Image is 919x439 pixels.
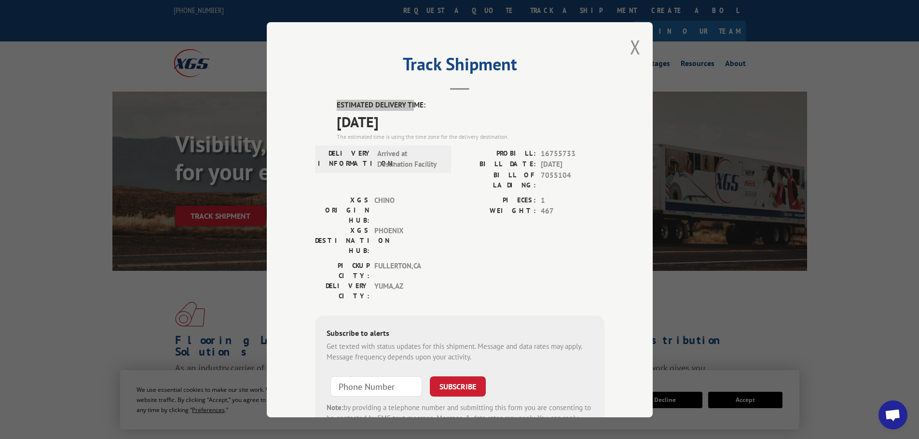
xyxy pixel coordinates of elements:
[374,195,439,225] span: CHINO
[315,195,370,225] label: XGS ORIGIN HUB:
[315,280,370,301] label: DELIVERY CITY:
[630,34,641,60] button: Close modal
[374,260,439,280] span: FULLERTON , CA
[315,260,370,280] label: PICKUP CITY:
[460,195,536,206] label: PIECES:
[541,195,604,206] span: 1
[460,148,536,159] label: PROBILL:
[541,159,604,170] span: [DATE]
[878,400,907,429] div: Open chat
[330,376,422,396] input: Phone Number
[337,132,604,141] div: The estimated time is using the time zone for the delivery destination.
[327,402,343,412] strong: Note:
[374,225,439,255] span: PHOENIX
[460,170,536,190] label: BILL OF LADING:
[374,280,439,301] span: YUMA , AZ
[460,206,536,217] label: WEIGHT:
[327,327,593,341] div: Subscribe to alerts
[327,341,593,362] div: Get texted with status updates for this shipment. Message and data rates may apply. Message frequ...
[315,225,370,255] label: XGS DESTINATION HUB:
[337,110,604,132] span: [DATE]
[377,148,442,170] span: Arrived at Destination Facility
[327,402,593,435] div: by providing a telephone number and submitting this form you are consenting to be contacted by SM...
[460,159,536,170] label: BILL DATE:
[541,148,604,159] span: 16755733
[541,170,604,190] span: 7055104
[318,148,372,170] label: DELIVERY INFORMATION:
[315,57,604,76] h2: Track Shipment
[541,206,604,217] span: 467
[337,100,604,111] label: ESTIMATED DELIVERY TIME:
[430,376,486,396] button: SUBSCRIBE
